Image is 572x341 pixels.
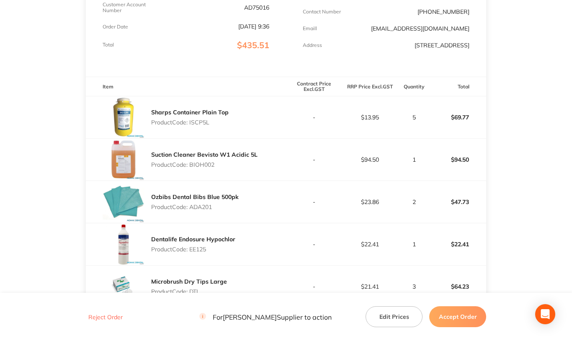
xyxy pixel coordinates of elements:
a: Ozbibs Dental Bibs Blue 500pk [151,193,239,201]
p: Product Code: ISCP5L [151,119,229,126]
p: $23.86 [343,199,398,205]
button: Edit Prices [366,306,423,327]
img: N2wwMmE2aA [103,96,144,138]
p: $13.95 [343,114,398,121]
a: Suction Cleaner Bevisto W1 Acidic 5L [151,151,258,158]
p: Product Code: ADA201 [151,204,239,210]
a: Dentalife Endosure Hypochlor [151,235,235,243]
p: $21.41 [343,283,398,290]
p: $47.73 [430,192,486,212]
th: Item [86,77,286,96]
img: dGw1ZmhuZQ [103,266,144,307]
img: cnduZjU0dA [103,223,144,265]
button: Accept Order [429,306,486,327]
p: Contact Number [303,9,341,15]
p: 2 [399,199,430,205]
th: Total [430,77,486,96]
p: - [286,283,342,290]
p: Customer Account Number [103,2,158,13]
p: Total [103,42,114,48]
a: [EMAIL_ADDRESS][DOMAIN_NAME] [371,25,469,32]
th: RRP Price Excl. GST [342,77,398,96]
p: $69.77 [430,107,486,127]
p: - [286,241,342,248]
div: Open Intercom Messenger [535,304,555,324]
p: Address [303,42,322,48]
p: [PHONE_NUMBER] [417,8,469,15]
p: 3 [399,283,430,290]
p: Product Code: BIOH002 [151,161,258,168]
p: $22.41 [430,234,486,254]
p: [DATE] 9:36 [238,23,269,30]
p: - [286,199,342,205]
p: Emaill [303,26,317,31]
p: $22.41 [343,241,398,248]
p: Product Code: EE125 [151,246,235,253]
p: [STREET_ADDRESS] [415,42,469,49]
p: $64.23 [430,276,486,297]
p: 5 [399,114,430,121]
p: - [286,114,342,121]
p: For [PERSON_NAME] Supplier to action [199,313,332,321]
button: Reject Order [86,313,125,321]
th: Quantity [398,77,430,96]
p: $94.50 [430,150,486,170]
span: $435.51 [237,40,269,50]
p: 1 [399,156,430,163]
p: - [286,156,342,163]
p: Order Date [103,24,128,30]
p: AD75016 [244,4,269,11]
img: Z25ndGgzeQ [103,181,144,223]
a: Microbrush Dry Tips Large [151,278,227,285]
a: Sharps Container Plain Top [151,108,229,116]
img: d3BrMWd2eA [103,139,144,181]
p: $94.50 [343,156,398,163]
p: 1 [399,241,430,248]
th: Contract Price Excl. GST [286,77,342,96]
p: Product Code: DTL [151,288,227,295]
